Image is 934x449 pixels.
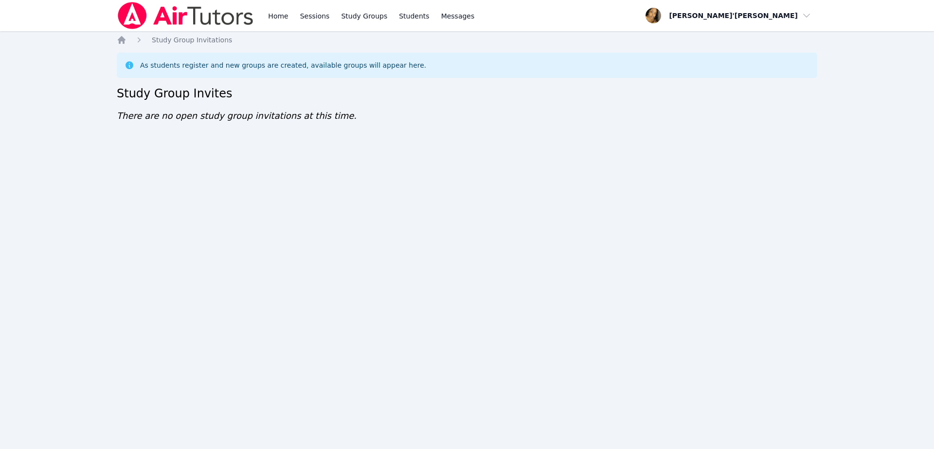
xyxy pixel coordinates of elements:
[441,11,475,21] span: Messages
[152,36,232,44] span: Study Group Invitations
[117,2,254,29] img: Air Tutors
[152,35,232,45] a: Study Group Invitations
[117,111,357,121] span: There are no open study group invitations at this time.
[117,35,817,45] nav: Breadcrumb
[117,86,817,101] h2: Study Group Invites
[140,60,426,70] div: As students register and new groups are created, available groups will appear here.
